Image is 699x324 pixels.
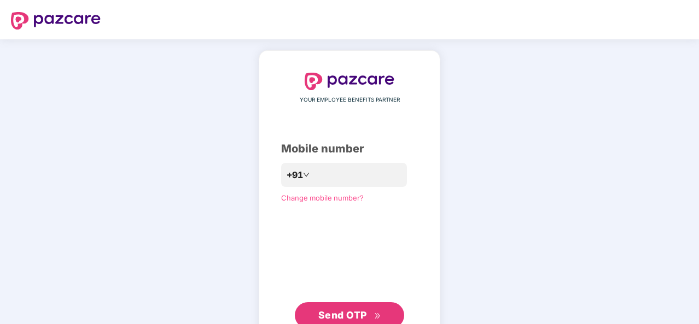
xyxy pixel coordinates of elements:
span: double-right [374,313,381,320]
img: logo [11,12,101,30]
span: +91 [287,168,303,182]
span: Send OTP [318,309,367,321]
div: Mobile number [281,140,418,157]
span: down [303,172,310,178]
img: logo [305,73,394,90]
a: Change mobile number? [281,193,364,202]
span: YOUR EMPLOYEE BENEFITS PARTNER [300,96,400,104]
